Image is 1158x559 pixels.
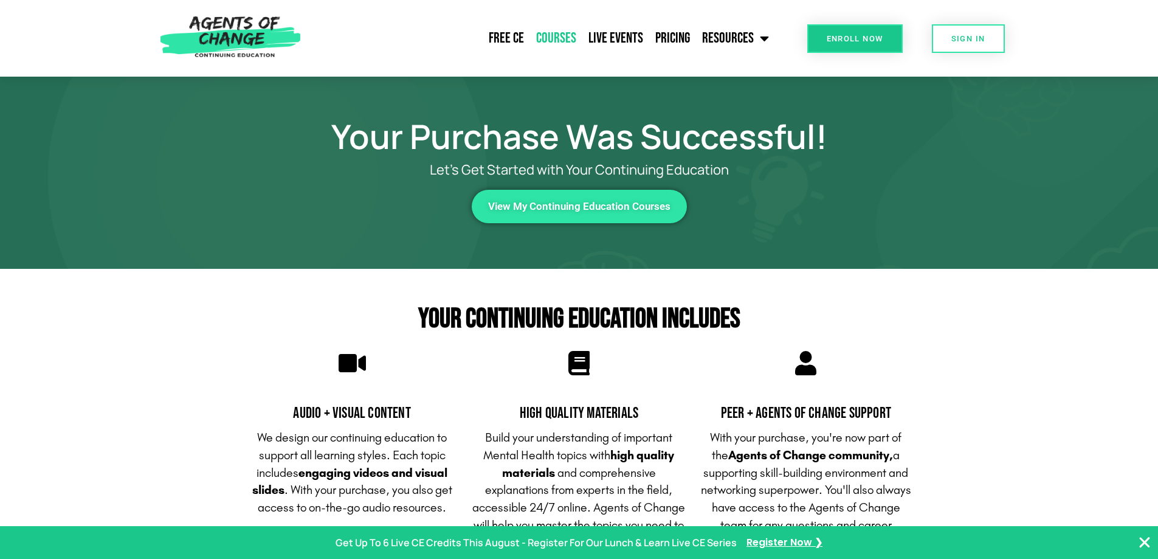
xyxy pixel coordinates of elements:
[472,429,686,552] p: Build your understanding of important Mental Health topics with and comprehensive explanations fr...
[1137,535,1152,550] button: Close Banner
[827,35,883,43] span: Enroll Now
[728,448,893,462] b: Agents of Change community,
[649,23,696,54] a: Pricing
[698,429,913,552] p: With your purchase, you're now part of the a supporting skill-building environment and networking...
[530,23,582,54] a: Courses
[721,404,891,423] span: PEER + Agents of Change Support
[293,404,410,423] span: Audio + Visual Content
[483,23,530,54] a: Free CE
[746,534,822,552] a: Register Now ❯
[696,23,775,54] a: Resources
[239,305,920,333] h2: Your Continuing Education Includes
[807,24,903,53] a: Enroll Now
[520,404,638,423] span: High Quality Materials
[951,35,985,43] span: SIGN IN
[502,448,675,480] b: high quality materials
[252,465,448,498] strong: engaging videos and visual slides
[281,162,877,178] p: Let’s Get Started with Your Continuing Education
[336,534,737,552] p: Get Up To 6 Live CE Credits This August - Register For Our Lunch & Learn Live CE Series
[472,190,687,223] a: View My Continuing Education Courses
[307,23,775,54] nav: Menu
[245,429,460,516] p: We design our continuing education to support all learning styles. Each topic includes . With you...
[488,201,670,212] span: View My Continuing Education Courses
[582,23,649,54] a: Live Events
[233,122,926,150] h1: Your Purchase Was Successful!
[932,24,1005,53] a: SIGN IN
